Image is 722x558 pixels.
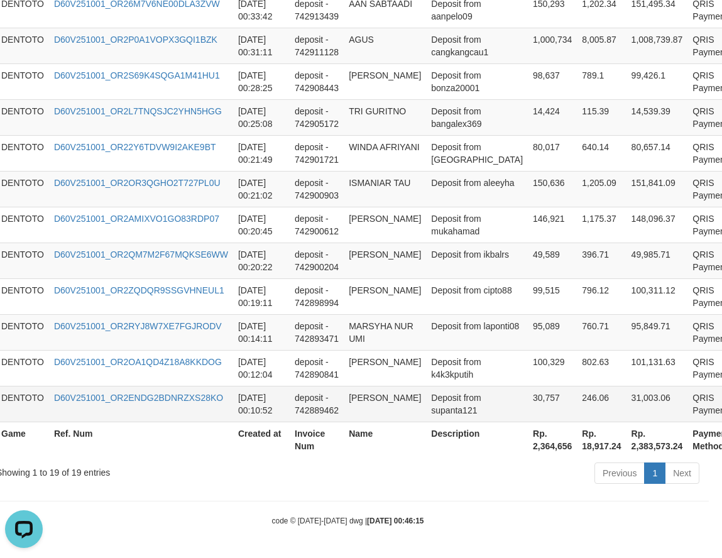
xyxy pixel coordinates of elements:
[54,357,222,367] a: D60V251001_OR2OA1QD4Z18A8KKDOG
[272,517,424,525] small: code © [DATE]-[DATE] dwg |
[577,135,626,171] td: 640.14
[290,135,344,171] td: deposit - 742901721
[528,422,577,457] th: Rp. 2,364,656
[344,422,426,457] th: Name
[426,207,528,243] td: Deposit from mukahamad
[290,171,344,207] td: deposit - 742900903
[54,249,228,260] a: D60V251001_OR2QM7M2F67MQKSE6WW
[344,207,426,243] td: [PERSON_NAME]
[54,321,222,331] a: D60V251001_OR2RYJ8W7XE7FGJRODV
[426,278,528,314] td: Deposit from cipto88
[626,243,688,278] td: 49,985.71
[344,135,426,171] td: WINDA AFRIYANI
[626,135,688,171] td: 80,657.14
[290,314,344,350] td: deposit - 742893471
[594,462,645,484] a: Previous
[233,314,290,350] td: [DATE] 00:14:11
[426,386,528,422] td: Deposit from supanta121
[233,243,290,278] td: [DATE] 00:20:22
[577,99,626,135] td: 115.39
[290,243,344,278] td: deposit - 742900204
[577,386,626,422] td: 246.06
[577,207,626,243] td: 1,175.37
[626,314,688,350] td: 95,849.71
[49,422,233,457] th: Ref. Num
[528,314,577,350] td: 95,089
[577,243,626,278] td: 396.71
[344,28,426,63] td: AGUS
[54,178,221,188] a: D60V251001_OR2OR3QGHO2T727PL0U
[233,63,290,99] td: [DATE] 00:28:25
[290,278,344,314] td: deposit - 742898994
[626,422,688,457] th: Rp. 2,383,573.24
[528,243,577,278] td: 49,589
[577,28,626,63] td: 8,005.87
[233,135,290,171] td: [DATE] 00:21:49
[290,350,344,386] td: deposit - 742890841
[644,462,665,484] a: 1
[577,63,626,99] td: 789.1
[54,214,219,224] a: D60V251001_OR2AMIXVO1GO83RDP07
[54,106,222,116] a: D60V251001_OR2L7TNQSJC2YHN5HGG
[626,386,688,422] td: 31,003.06
[577,314,626,350] td: 760.71
[54,35,217,45] a: D60V251001_OR2P0A1VOPX3GQI1BZK
[426,63,528,99] td: Deposit from bonza20001
[290,99,344,135] td: deposit - 742905172
[577,171,626,207] td: 1,205.09
[528,386,577,422] td: 30,757
[577,422,626,457] th: Rp. 18,917.24
[290,28,344,63] td: deposit - 742911128
[626,99,688,135] td: 14,539.39
[54,70,220,80] a: D60V251001_OR2S69K4SQGA1M41HU1
[54,285,224,295] a: D60V251001_OR2ZQDQR9SSGVHNEUL1
[426,314,528,350] td: Deposit from laponti08
[233,207,290,243] td: [DATE] 00:20:45
[528,278,577,314] td: 99,515
[344,99,426,135] td: TRI GURITNO
[5,5,43,43] button: Open LiveChat chat widget
[528,28,577,63] td: 1,000,734
[290,63,344,99] td: deposit - 742908443
[577,350,626,386] td: 802.63
[233,99,290,135] td: [DATE] 00:25:08
[426,99,528,135] td: Deposit from bangalex369
[528,350,577,386] td: 100,329
[528,99,577,135] td: 14,424
[626,63,688,99] td: 99,426.1
[528,207,577,243] td: 146,921
[344,63,426,99] td: [PERSON_NAME]
[233,278,290,314] td: [DATE] 00:19:11
[426,243,528,278] td: Deposit from ikbalrs
[626,171,688,207] td: 151,841.09
[528,171,577,207] td: 150,636
[528,63,577,99] td: 98,637
[626,207,688,243] td: 148,096.37
[54,393,223,403] a: D60V251001_OR2ENDG2BDNRZXS28KO
[426,171,528,207] td: Deposit from aleeyha
[626,28,688,63] td: 1,008,739.87
[426,135,528,171] td: Deposit from [GEOGRAPHIC_DATA]
[344,278,426,314] td: [PERSON_NAME]
[290,207,344,243] td: deposit - 742900612
[344,386,426,422] td: [PERSON_NAME]
[233,28,290,63] td: [DATE] 00:31:11
[54,142,216,152] a: D60V251001_OR22Y6TDVW9I2AKE9BT
[665,462,699,484] a: Next
[233,386,290,422] td: [DATE] 00:10:52
[344,171,426,207] td: ISMANIAR TAU
[577,278,626,314] td: 796.12
[528,135,577,171] td: 80,017
[426,28,528,63] td: Deposit from cangkangcau1
[367,517,424,525] strong: [DATE] 00:46:15
[426,350,528,386] td: Deposit from k4k3kputih
[233,171,290,207] td: [DATE] 00:21:02
[290,422,344,457] th: Invoice Num
[233,350,290,386] td: [DATE] 00:12:04
[344,314,426,350] td: MARSYHA NUR UMI
[233,422,290,457] th: Created at
[290,386,344,422] td: deposit - 742889462
[344,243,426,278] td: [PERSON_NAME]
[626,278,688,314] td: 100,311.12
[344,350,426,386] td: [PERSON_NAME]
